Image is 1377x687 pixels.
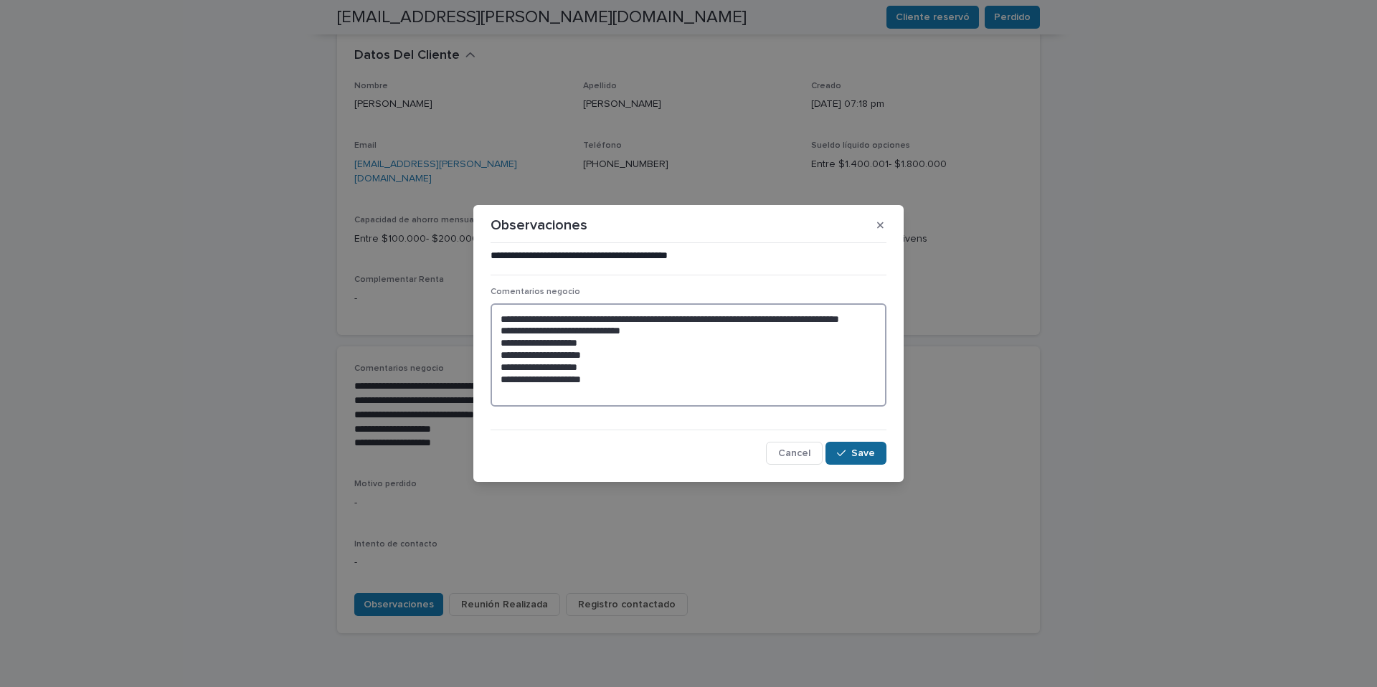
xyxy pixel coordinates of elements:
[491,217,587,234] p: Observaciones
[766,442,823,465] button: Cancel
[778,448,810,458] span: Cancel
[491,288,580,296] span: Comentarios negocio
[825,442,886,465] button: Save
[851,448,875,458] span: Save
